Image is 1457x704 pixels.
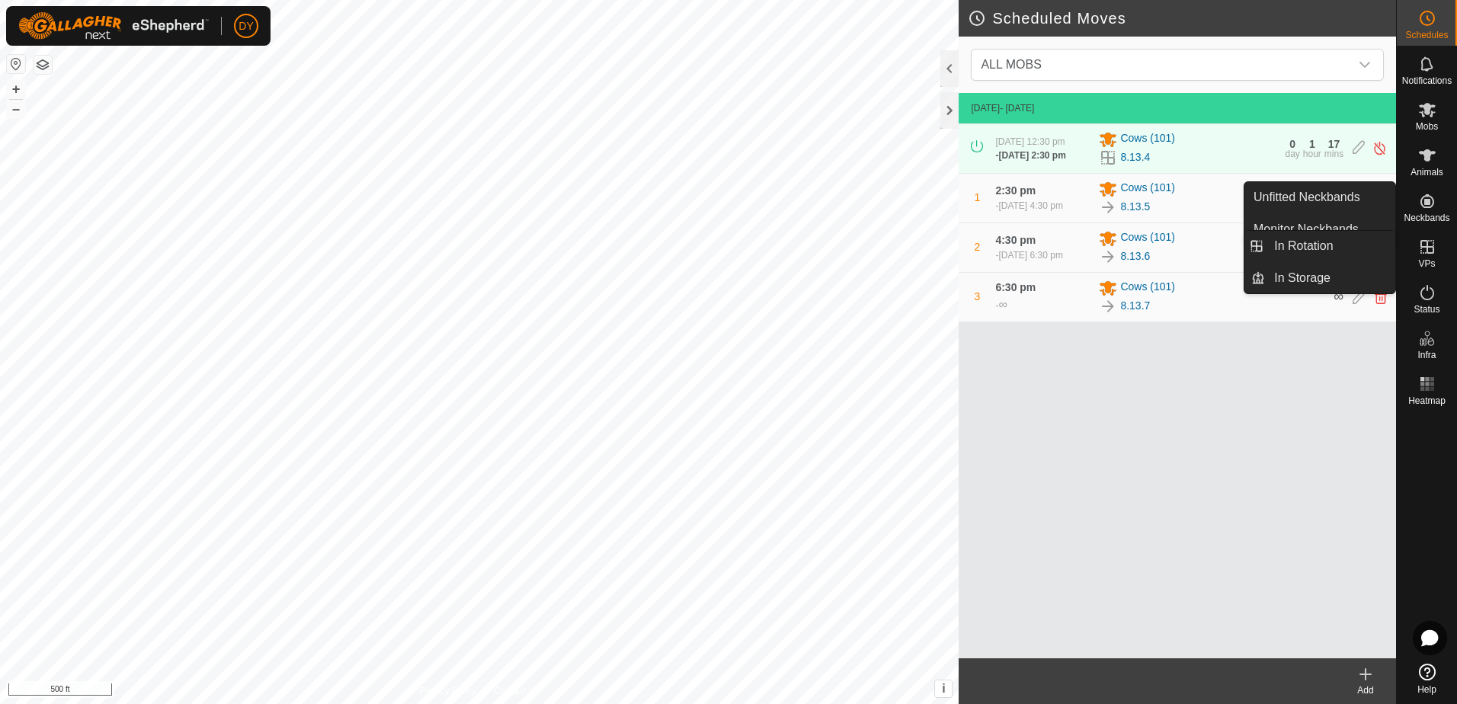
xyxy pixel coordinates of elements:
li: In Storage [1244,263,1395,293]
span: [DATE] 6:30 pm [998,250,1062,261]
div: - [995,149,1065,162]
span: Infra [1417,350,1436,360]
a: Unfitted Neckbands [1244,182,1395,213]
h2: Scheduled Moves [968,9,1396,27]
span: Cows (101) [1120,180,1175,198]
img: Gallagher Logo [18,12,209,40]
span: Neckbands [1404,213,1449,222]
span: 1 [975,191,981,203]
img: To [1099,248,1117,266]
div: - [995,296,1007,314]
span: ALL MOBS [975,50,1350,80]
span: 2 [975,241,981,253]
a: 8.13.5 [1120,199,1150,215]
span: 4:30 pm [995,234,1036,246]
div: hour [1303,149,1321,158]
div: - [995,248,1062,262]
span: Notifications [1402,76,1452,85]
span: Schedules [1405,30,1448,40]
div: mins [1324,149,1343,158]
span: Cows (101) [1120,229,1175,248]
span: Animals [1411,168,1443,177]
span: Monitor Neckbands [1254,220,1359,238]
span: i [942,682,945,695]
a: 8.13.7 [1120,298,1150,314]
span: [DATE] 4:30 pm [998,200,1062,211]
button: Reset Map [7,55,25,73]
a: Monitor Neckbands [1244,214,1395,245]
span: [DATE] 2:30 pm [998,150,1065,161]
button: + [7,80,25,98]
span: ALL MOBS [981,58,1041,71]
a: 8.13.4 [1120,149,1150,165]
span: Status [1414,305,1439,314]
span: 6:30 pm [995,281,1036,293]
span: Cows (101) [1120,279,1175,297]
a: Help [1397,658,1457,700]
a: Contact Us [495,684,540,698]
li: In Rotation [1244,231,1395,261]
img: Turn off schedule move [1372,140,1387,156]
span: ∞ [1334,289,1343,304]
div: - [995,199,1062,213]
button: Map Layers [34,56,52,74]
button: – [7,100,25,118]
span: Help [1417,685,1436,694]
div: dropdown trigger [1350,50,1380,80]
button: i [935,680,952,697]
span: DY [239,18,253,34]
a: 8.13.6 [1120,248,1150,264]
span: ∞ [998,298,1007,311]
span: [DATE] 12:30 pm [995,136,1065,147]
img: To [1099,198,1117,216]
span: Unfitted Neckbands [1254,188,1360,206]
span: Mobs [1416,122,1438,131]
div: day [1285,149,1299,158]
div: Add [1335,683,1396,697]
div: 0 [1289,139,1295,149]
span: 2:30 pm [995,184,1036,197]
span: 3 [975,290,981,302]
a: In Rotation [1265,231,1395,261]
div: 17 [1328,139,1340,149]
span: In Rotation [1274,237,1333,255]
span: Heatmap [1408,396,1446,405]
span: - [DATE] [1000,103,1034,114]
span: Cows (101) [1120,130,1175,149]
span: VPs [1418,259,1435,268]
a: In Storage [1265,263,1395,293]
img: To [1099,297,1117,315]
span: [DATE] [971,103,1000,114]
a: Privacy Policy [419,684,476,698]
span: In Storage [1274,269,1331,287]
div: 1 [1309,139,1315,149]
